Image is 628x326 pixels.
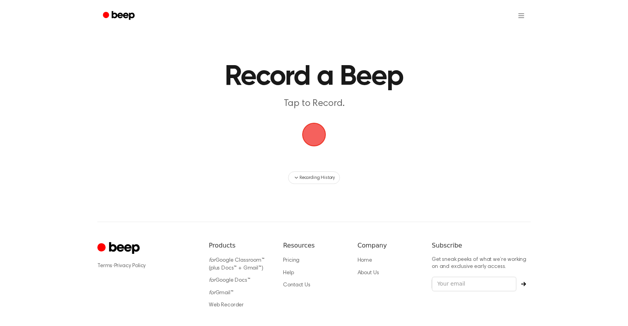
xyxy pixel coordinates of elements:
a: About Us [358,270,379,276]
a: Web Recorder [209,302,244,308]
a: Pricing [283,258,299,263]
a: Terms [97,263,112,269]
a: Help [283,270,294,276]
button: Subscribe [517,282,531,286]
a: Contact Us [283,282,310,288]
i: for [209,290,215,296]
input: Your email [432,277,517,291]
a: forGoogle Classroom™ (plus Docs™ + Gmail™) [209,258,265,271]
button: Open menu [512,6,531,25]
h6: Company [358,241,419,250]
h6: Resources [283,241,345,250]
a: Home [358,258,372,263]
p: Tap to Record. [163,97,465,110]
div: · [97,262,196,270]
i: for [209,278,215,283]
p: Get sneak peeks of what we’re working on and exclusive early access. [432,257,531,270]
h6: Subscribe [432,241,531,250]
a: forGmail™ [209,290,234,296]
i: for [209,258,215,263]
h1: Record a Beep [113,63,515,91]
a: forGoogle Docs™ [209,278,250,283]
span: Recording History [299,174,335,181]
a: Privacy Policy [114,263,146,269]
h6: Products [209,241,270,250]
button: Beep Logo [302,123,326,146]
a: Beep [97,8,142,24]
button: Recording History [288,171,340,184]
a: Cruip [97,241,142,256]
